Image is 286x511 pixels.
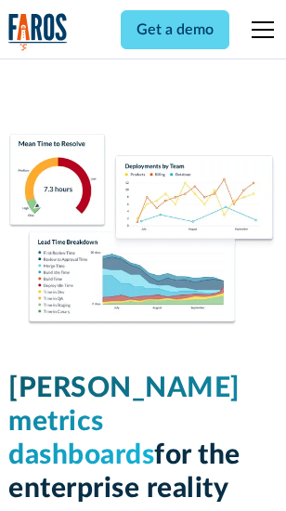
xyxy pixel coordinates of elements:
[8,13,68,51] a: home
[240,7,278,52] div: menu
[121,10,229,49] a: Get a demo
[8,134,278,327] img: Dora Metrics Dashboard
[8,372,278,505] h1: for the enterprise reality
[8,13,68,51] img: Logo of the analytics and reporting company Faros.
[8,374,240,469] span: [PERSON_NAME] metrics dashboards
